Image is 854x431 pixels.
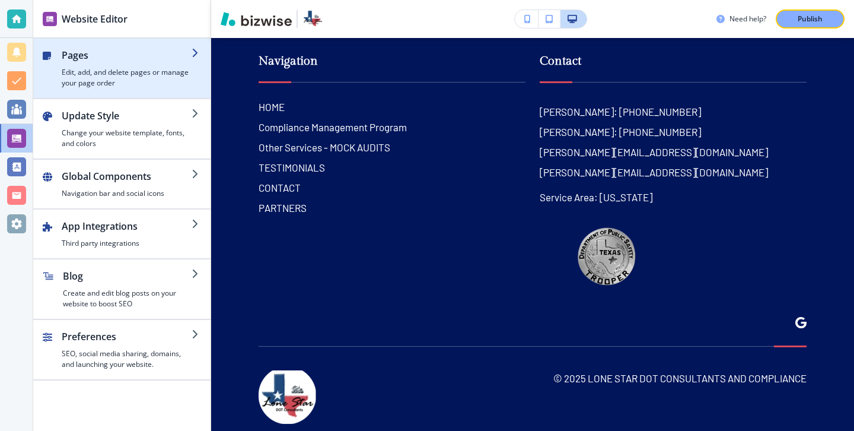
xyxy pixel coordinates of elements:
img: editor icon [43,12,57,26]
h4: Create and edit blog posts on your website to boost SEO [63,288,192,309]
h2: Global Components [62,169,192,183]
h2: App Integrations [62,219,192,233]
h2: Blog [63,269,192,283]
h2: Pages [62,48,192,62]
h2: Preferences [62,329,192,344]
h6: Compliance Management Program [259,119,525,135]
img: d36909dc585e7669d9ba507bd7853f84.webp [574,225,642,293]
h6: PARTNERS [259,200,525,215]
button: BlogCreate and edit blog posts on your website to boost SEO [33,259,211,319]
img: Your Logo [302,9,323,28]
img: Lone Star DOT Consultants and Compliance [259,370,316,424]
button: PreferencesSEO, social media sharing, domains, and launching your website. [33,320,211,379]
p: Service Area: [US_STATE] [540,189,652,205]
h6: CONTACT [259,180,525,195]
p: Publish [798,14,823,24]
button: Update StyleChange your website template, fonts, and colors [33,99,211,159]
h4: Navigation bar and social icons [62,188,192,199]
h6: [PERSON_NAME]: [PHONE_NUMBER] [540,104,701,119]
h4: SEO, social media sharing, domains, and launching your website. [62,348,192,370]
h2: Website Editor [62,12,128,26]
button: App IntegrationsThird party integrations [33,210,211,258]
h6: [PERSON_NAME][EMAIL_ADDRESS][DOMAIN_NAME] [540,164,768,180]
h6: © 2025 Lone Star DOT Consultants and Compliance [553,370,807,386]
button: PagesEdit, add, and delete pages or manage your page order [33,39,211,98]
h2: Update Style [62,109,192,123]
img: Bizwise Logo [221,12,292,26]
h6: Other Services - MOCK AUDITS [259,140,525,155]
button: Publish [776,9,845,28]
button: Global ComponentsNavigation bar and social icons [33,160,211,208]
h6: HOME [259,99,525,115]
strong: Contact [540,54,581,68]
h4: Third party integrations [62,238,192,249]
strong: Navigation [259,54,318,68]
h6: [PERSON_NAME][EMAIL_ADDRESS][DOMAIN_NAME] [540,144,768,160]
h6: TESTIMONIALS [259,160,525,175]
h4: Edit, add, and delete pages or manage your page order [62,67,192,88]
h6: [PERSON_NAME]: [PHONE_NUMBER] [540,124,701,140]
h4: Change your website template, fonts, and colors [62,128,192,149]
h3: Need help? [729,14,766,24]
